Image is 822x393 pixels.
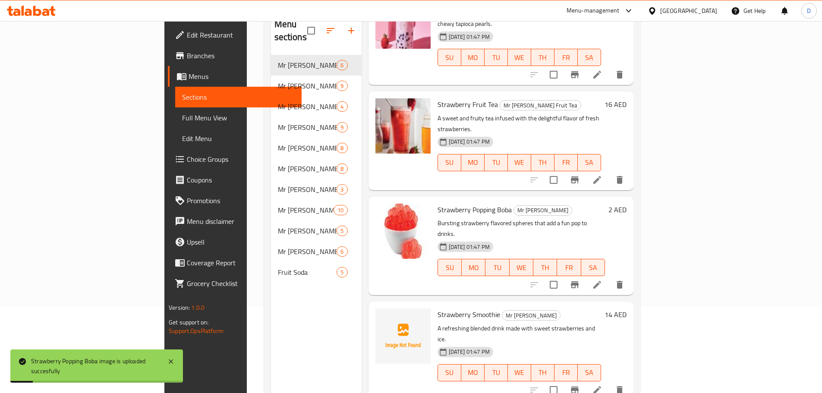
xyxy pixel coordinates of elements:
[168,170,302,190] a: Coupons
[445,138,493,146] span: [DATE] 01:47 PM
[438,49,461,66] button: SU
[531,154,554,171] button: TH
[175,128,302,149] a: Edit Menu
[465,51,481,64] span: MO
[278,81,337,91] span: Mr [PERSON_NAME] Premium
[535,366,551,379] span: TH
[545,171,563,189] span: Select to update
[554,154,578,171] button: FR
[169,317,208,328] span: Get support on:
[278,60,337,70] span: Mr [PERSON_NAME] Classic
[465,156,481,169] span: MO
[554,364,578,381] button: FR
[500,100,581,110] div: Mr Boba Fruit Tea
[581,51,598,64] span: SA
[438,259,462,276] button: SU
[337,246,347,257] div: items
[337,226,347,236] div: items
[187,278,295,289] span: Grocery Checklist
[605,98,627,110] h6: 16 AED
[461,49,485,66] button: MO
[337,268,347,277] span: 5
[511,51,528,64] span: WE
[182,113,295,123] span: Full Menu View
[375,308,431,364] img: Strawberry Smoothie
[169,325,224,336] a: Support.OpsPlatform
[438,154,461,171] button: SU
[278,246,337,257] span: Mr [PERSON_NAME]
[441,156,458,169] span: SU
[609,274,630,295] button: delete
[182,133,295,144] span: Edit Menu
[558,51,574,64] span: FR
[271,262,362,283] div: Fruit Soda5
[168,25,302,45] a: Edit Restaurant
[278,267,337,277] div: Fruit Soda
[337,184,347,195] div: items
[445,348,493,356] span: [DATE] 01:47 PM
[513,205,572,216] div: Mr Boba Addons
[337,103,347,111] span: 4
[488,366,504,379] span: TU
[169,302,190,313] span: Version:
[489,261,506,274] span: TU
[545,276,563,294] span: Select to update
[508,364,531,381] button: WE
[441,51,458,64] span: SU
[535,51,551,64] span: TH
[438,113,601,135] p: A sweet and fruity tea infused with the delightful flavor of fresh strawberries.
[485,259,509,276] button: TU
[461,364,485,381] button: MO
[438,98,498,111] span: Strawberry Fruit Tea
[271,200,362,220] div: Mr [PERSON_NAME]10
[609,64,630,85] button: delete
[337,60,347,70] div: items
[187,216,295,226] span: Menu disclaimer
[438,203,512,216] span: Strawberry Popping Boba
[189,71,295,82] span: Menus
[168,66,302,87] a: Menus
[485,364,508,381] button: TU
[465,261,482,274] span: MO
[187,237,295,247] span: Upsell
[488,156,504,169] span: TU
[578,154,601,171] button: SA
[271,55,362,75] div: Mr [PERSON_NAME] Classic6
[168,211,302,232] a: Menu disclaimer
[545,66,563,84] span: Select to update
[187,50,295,61] span: Branches
[585,261,602,274] span: SA
[438,323,601,345] p: A refreshing blended drink made with sweet strawberries and ice.
[271,158,362,179] div: Mr [PERSON_NAME] Fruit Tea8
[462,259,485,276] button: MO
[168,149,302,170] a: Choice Groups
[278,101,337,112] span: Mr [PERSON_NAME] Iced Drinks
[375,204,431,259] img: Strawberry Popping Boba
[168,252,302,273] a: Coverage Report
[502,311,560,321] span: Mr [PERSON_NAME]
[271,179,362,200] div: Mr [PERSON_NAME] Specialty3
[278,143,337,153] span: Mr [PERSON_NAME] Seasalt Cream
[465,366,481,379] span: MO
[535,156,551,169] span: TH
[187,175,295,185] span: Coupons
[441,366,458,379] span: SU
[578,49,601,66] button: SA
[660,6,717,16] div: [GEOGRAPHIC_DATA]
[271,241,362,262] div: Mr [PERSON_NAME]6
[531,49,554,66] button: TH
[175,87,302,107] a: Sections
[278,184,337,195] span: Mr [PERSON_NAME] Specialty
[581,366,598,379] span: SA
[554,49,578,66] button: FR
[168,45,302,66] a: Branches
[605,308,627,321] h6: 14 AED
[581,156,598,169] span: SA
[531,364,554,381] button: TH
[182,92,295,102] span: Sections
[514,205,572,215] span: Mr [PERSON_NAME]
[511,366,528,379] span: WE
[334,206,347,214] span: 10
[334,205,347,215] div: items
[581,259,605,276] button: SA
